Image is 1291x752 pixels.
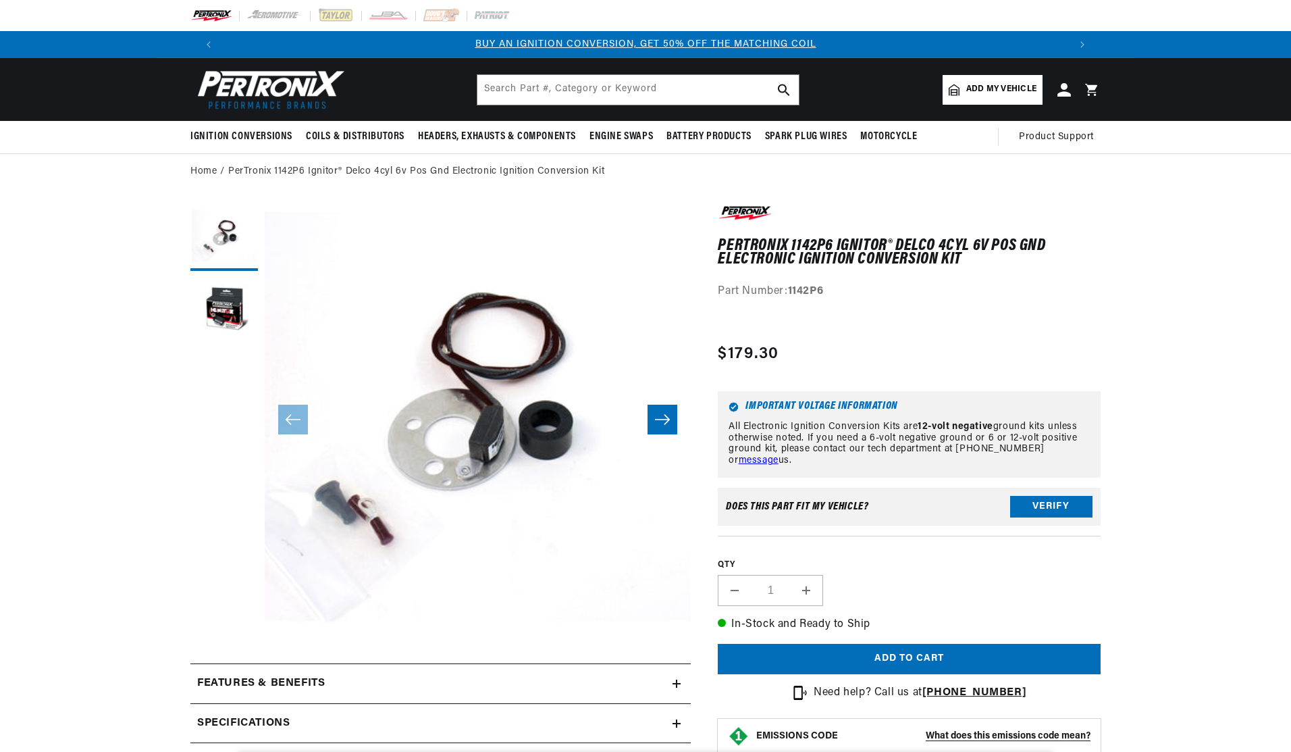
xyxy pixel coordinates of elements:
[943,75,1043,105] a: Add my vehicle
[718,559,1101,571] label: QTY
[769,75,799,105] button: search button
[726,501,868,512] div: Does This part fit My vehicle?
[197,715,290,732] h2: Specifications
[306,130,404,144] span: Coils & Distributors
[922,687,1026,698] a: [PHONE_NUMBER]
[418,130,576,144] span: Headers, Exhausts & Components
[718,239,1101,267] h1: PerTronix 1142P6 Ignitor® Delco 4cyl 6v Pos Gnd Electronic Ignition Conversion Kit
[1010,496,1092,518] button: Verify
[758,121,854,153] summary: Spark Plug Wires
[195,31,222,58] button: Translation missing: en.sections.announcements.previous_announcement
[756,731,838,741] strong: EMISSIONS CODE
[278,405,308,434] button: Slide left
[966,83,1036,96] span: Add my vehicle
[1069,31,1096,58] button: Translation missing: en.sections.announcements.next_announcement
[788,286,824,297] strong: 1142P6
[739,455,779,466] a: message
[718,283,1101,301] div: Part Number:
[765,130,847,144] span: Spark Plug Wires
[299,121,411,153] summary: Coils & Distributors
[477,75,799,105] input: Search Part #, Category or Keyword
[918,422,993,432] strong: 12-volt negative
[197,675,325,693] h2: Features & Benefits
[1019,121,1101,153] summary: Product Support
[190,278,258,345] button: Load image 2 in gallery view
[718,616,1101,634] p: In-Stock and Ready to Ship
[190,704,691,743] summary: Specifications
[1019,130,1094,145] span: Product Support
[860,130,917,144] span: Motorcycle
[814,684,1026,702] p: Need help? Call us at
[190,203,258,271] button: Load image 1 in gallery view
[756,730,1090,743] button: EMISSIONS CODEWhat does this emissions code mean?
[228,164,604,179] a: PerTronix 1142P6 Ignitor® Delco 4cyl 6v Pos Gnd Electronic Ignition Conversion Kit
[926,731,1090,741] strong: What does this emissions code mean?
[190,121,299,153] summary: Ignition Conversions
[853,121,924,153] summary: Motorcycle
[589,130,653,144] span: Engine Swaps
[190,164,217,179] a: Home
[660,121,758,153] summary: Battery Products
[411,121,583,153] summary: Headers, Exhausts & Components
[190,664,691,703] summary: Features & Benefits
[190,66,346,113] img: Pertronix
[222,37,1069,52] div: Announcement
[190,203,691,636] media-gallery: Gallery Viewer
[190,164,1101,179] nav: breadcrumbs
[718,644,1101,674] button: Add to cart
[728,726,749,747] img: Emissions code
[729,402,1090,412] h6: Important Voltage Information
[475,39,816,49] a: BUY AN IGNITION CONVERSION, GET 50% OFF THE MATCHING COIL
[190,130,292,144] span: Ignition Conversions
[222,37,1069,52] div: 1 of 3
[666,130,752,144] span: Battery Products
[157,31,1134,58] slideshow-component: Translation missing: en.sections.announcements.announcement_bar
[648,405,677,434] button: Slide right
[718,342,779,366] span: $179.30
[583,121,660,153] summary: Engine Swaps
[729,422,1090,467] p: All Electronic Ignition Conversion Kits are ground kits unless otherwise noted. If you need a 6-v...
